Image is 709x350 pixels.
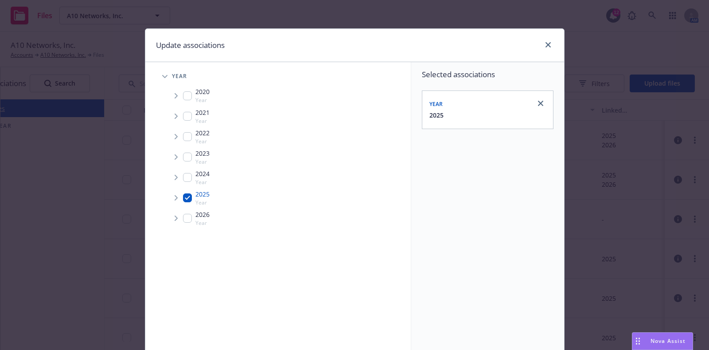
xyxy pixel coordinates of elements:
span: Year [195,158,210,165]
span: 2021 [195,108,210,117]
span: Year [195,219,210,227]
span: 2024 [195,169,210,178]
span: Nova Assist [651,337,686,345]
span: Year [195,178,210,186]
span: Year [195,138,210,145]
a: close [535,98,546,109]
span: 2025 [195,189,210,199]
span: 2023 [195,149,210,158]
span: 2026 [195,210,210,219]
span: Year [195,96,210,104]
h1: Update associations [156,39,225,51]
button: 2025 [429,110,444,120]
button: Nova Assist [632,332,693,350]
span: 2020 [195,87,210,96]
div: Drag to move [632,333,643,350]
span: Selected associations [422,69,553,80]
div: Tree Example [145,67,411,228]
a: close [543,39,553,50]
span: Year [172,74,187,79]
span: Year [195,199,210,206]
span: 2022 [195,128,210,138]
span: Year [429,100,443,108]
span: Year [195,117,210,125]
